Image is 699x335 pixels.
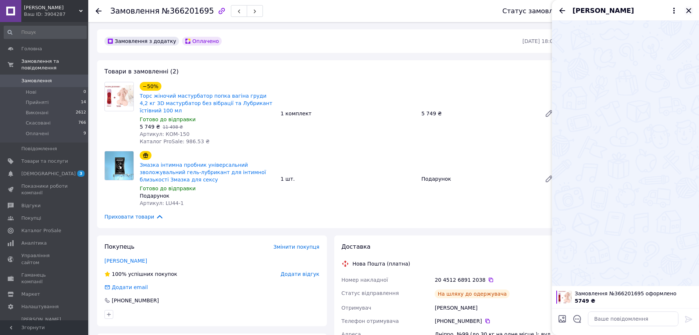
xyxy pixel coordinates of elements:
span: Готово до відправки [140,116,196,122]
span: Каталог ProSale: 986.53 ₴ [140,138,210,144]
div: 1 шт. [278,174,418,184]
span: Відгуки [21,202,40,209]
span: Товари та послуги [21,158,68,165]
span: Замовлення [21,78,52,84]
a: [PERSON_NAME] [104,258,147,264]
div: успішних покупок [104,270,177,278]
button: Назад [558,6,567,15]
span: Замовлення №366201695 оформлено [575,290,695,297]
span: Маркет [21,291,40,298]
span: 5 749 ₴ [140,124,160,130]
span: 14 [81,99,86,106]
div: Додати email [111,284,149,291]
div: Подарунок [140,192,275,199]
div: Подарунок [418,174,539,184]
span: Аналітика [21,240,47,246]
div: −50% [140,82,161,91]
time: [DATE] 18:09 [523,38,556,44]
span: Отримувач [342,305,371,311]
span: [PERSON_NAME] [573,6,634,15]
a: Торс жіночий мастурбатор попка вагіна груди 4,2 кг 3D мастурбатор без вібрації та Лубрикант їстів... [140,93,272,114]
div: [PHONE_NUMBER] [111,297,160,304]
span: 5749 ₴ [575,298,595,304]
span: Номер накладної [342,277,388,283]
div: 5 749 ₴ [418,108,539,119]
div: Нова Пошта (платна) [351,260,412,267]
div: На шляху до одержувача [435,289,510,298]
span: Замовлення та повідомлення [21,58,88,71]
span: Нові [26,89,36,96]
img: 6571009055_w100_h100_tors-zhenskij-masturbator.jpg [559,291,572,304]
span: Артикул: КОМ-150 [140,131,189,137]
span: 9 [83,130,86,137]
div: Ваш ID: 3904287 [24,11,88,18]
span: [DEMOGRAPHIC_DATA] [21,170,76,177]
span: Приховати товари [104,213,164,221]
span: №366201695 [162,7,214,15]
span: 3 [77,170,85,177]
span: 0 [83,89,86,96]
a: Змазка інтимна пробник універсальний зволожувальний гель-лубрикант для інтимної близькості Змазка... [140,162,266,183]
button: Закрити [684,6,693,15]
div: [PHONE_NUMBER] [435,317,556,325]
span: 2612 [76,109,86,116]
span: Покупець [104,243,135,250]
span: Прийняті [26,99,49,106]
span: Товари в замовленні (2) [104,68,179,75]
div: Оплачено [182,37,222,46]
span: Оплачені [26,130,49,137]
span: 11 498 ₴ [163,125,183,130]
span: Показники роботи компанії [21,183,68,196]
input: Пошук [4,26,87,39]
span: Управління сайтом [21,252,68,266]
div: Додати email [104,284,149,291]
div: Статус замовлення [502,7,570,15]
span: Артикул: LU44-1 [140,200,184,206]
span: Налаштування [21,303,59,310]
span: 100% [112,271,126,277]
span: Marco [24,4,79,11]
button: [PERSON_NAME] [573,6,678,15]
span: Виконані [26,109,49,116]
div: 20 4512 6891 2038 [435,276,556,284]
button: Відкрити шаблони відповідей [573,314,582,324]
div: [PERSON_NAME] [433,301,558,314]
span: Замовлення [110,7,160,15]
span: Телефон отримувача [342,318,399,324]
a: Редагувати [542,106,556,121]
span: Скасовані [26,120,51,126]
span: Гаманець компанії [21,272,68,285]
span: Змінити покупця [274,244,320,250]
div: Замовлення з додатку [104,37,179,46]
span: Покупці [21,215,41,221]
span: Каталог ProSale [21,227,61,234]
div: 1 комплект [278,108,418,119]
div: Повернутися назад [96,7,101,15]
span: 766 [78,120,86,126]
span: Повідомлення [21,145,57,152]
span: Додати відгук [281,271,319,277]
span: Статус відправлення [342,290,399,296]
span: Доставка [342,243,371,250]
img: Змазка інтимна пробник універсальний зволожувальний гель-лубрикант для інтимної близькості Змазка... [105,151,133,180]
span: Головна [21,46,42,52]
a: Редагувати [542,172,556,186]
img: Торс жіночий мастурбатор попка вагіна груди 4,2 кг 3D мастурбатор без вібрації та Лубрикант їстів... [105,85,133,108]
span: Готово до відправки [140,185,196,191]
